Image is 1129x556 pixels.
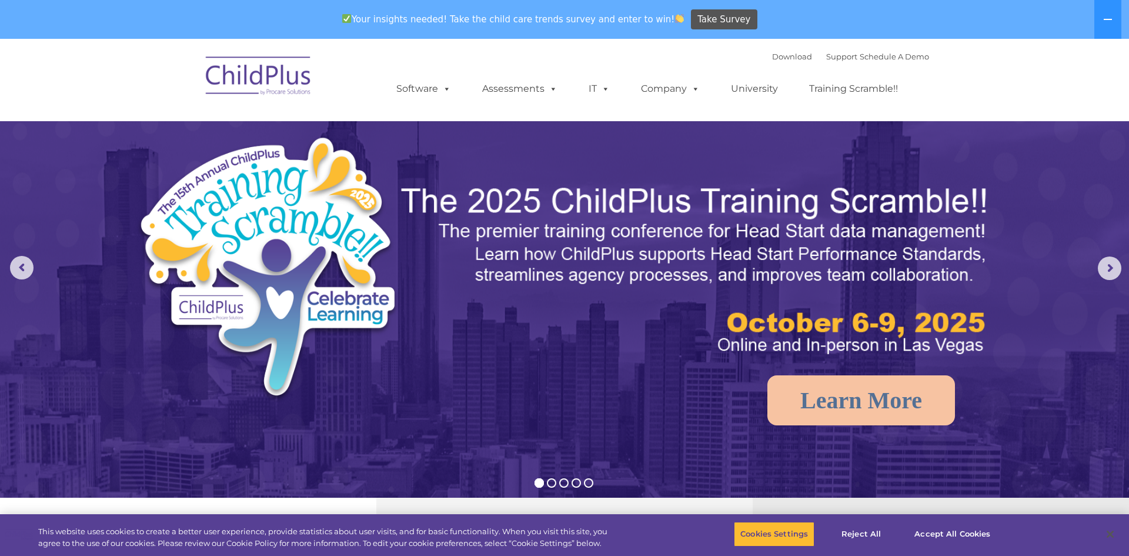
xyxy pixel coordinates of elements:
img: ChildPlus by Procare Solutions [200,48,318,107]
a: Schedule A Demo [860,52,929,61]
button: Accept All Cookies [908,522,997,547]
a: Training Scramble!! [797,77,910,101]
button: Cookies Settings [734,522,814,547]
div: This website uses cookies to create a better user experience, provide statistics about user visit... [38,526,621,549]
a: Assessments [470,77,569,101]
font: | [772,52,929,61]
button: Close [1097,521,1123,547]
span: Last name [163,78,199,86]
span: Take Survey [697,9,750,30]
a: Support [826,52,857,61]
span: Your insights needed! Take the child care trends survey and enter to win! [337,8,689,31]
a: IT [577,77,622,101]
a: University [719,77,790,101]
a: Company [629,77,712,101]
a: Software [385,77,463,101]
a: Download [772,52,812,61]
span: Phone number [163,126,213,135]
img: 👏 [675,14,684,23]
a: Take Survey [691,9,757,30]
button: Reject All [824,522,898,547]
img: ✅ [342,14,351,23]
a: Learn More [767,375,955,425]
